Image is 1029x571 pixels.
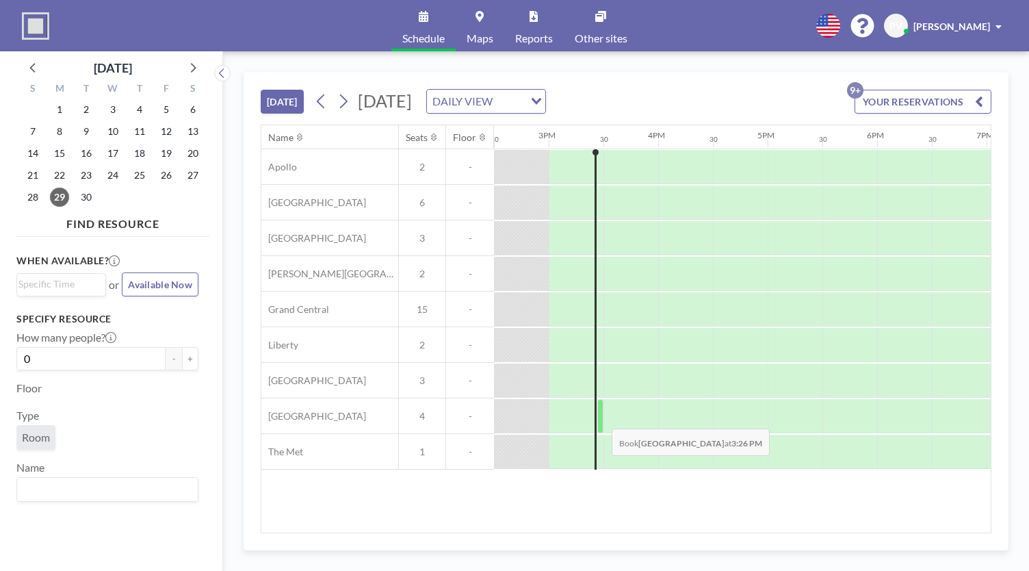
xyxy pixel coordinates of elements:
button: - [166,347,182,370]
span: Friday, September 26, 2025 [157,166,176,185]
label: How many people? [16,331,116,344]
span: [GEOGRAPHIC_DATA] [261,410,366,422]
div: Search for option [17,274,105,294]
span: Saturday, September 6, 2025 [183,100,203,119]
div: S [20,81,47,99]
div: 4PM [648,130,665,140]
span: - [446,268,494,280]
span: [GEOGRAPHIC_DATA] [261,375,366,387]
b: 3:26 PM [731,438,762,448]
span: Monday, September 1, 2025 [50,100,69,119]
span: Sunday, September 7, 2025 [23,122,42,141]
span: - [446,232,494,244]
div: T [73,81,100,99]
span: Monday, September 22, 2025 [50,166,69,185]
div: M [47,81,73,99]
span: Reports [515,33,553,44]
img: organization-logo [22,12,49,40]
input: Search for option [18,277,98,292]
input: Search for option [497,92,523,110]
span: - [446,303,494,316]
span: Tuesday, September 16, 2025 [77,144,96,163]
span: - [446,446,494,458]
div: Search for option [427,90,545,113]
span: 3 [399,232,445,244]
div: 30 [600,135,608,144]
span: Liberty [261,339,298,351]
span: 6 [399,196,445,209]
span: - [446,161,494,173]
div: 30 [819,135,827,144]
div: 3PM [538,130,556,140]
div: Name [268,131,294,144]
div: 30 [709,135,718,144]
span: - [446,339,494,351]
span: Wednesday, September 10, 2025 [103,122,122,141]
span: 2 [399,268,445,280]
span: 3 [399,375,445,387]
span: DAILY VIEW [430,92,495,110]
span: Friday, September 12, 2025 [157,122,176,141]
input: Search for option [18,481,190,498]
h3: Specify resource [16,313,198,325]
div: W [100,81,127,99]
span: Friday, September 5, 2025 [157,100,176,119]
div: 30 [491,135,499,144]
div: F [153,81,179,99]
span: Room [22,431,50,444]
div: Floor [453,131,476,144]
span: Monday, September 8, 2025 [50,122,69,141]
span: Tuesday, September 9, 2025 [77,122,96,141]
span: Saturday, September 27, 2025 [183,166,203,185]
button: YOUR RESERVATIONS9+ [855,90,991,114]
span: Sunday, September 21, 2025 [23,166,42,185]
button: [DATE] [261,90,304,114]
label: Floor [16,381,42,395]
span: or [109,278,119,292]
span: Available Now [128,279,192,290]
h4: FIND RESOURCE [16,212,209,231]
span: [PERSON_NAME] [913,21,990,32]
span: Wednesday, September 3, 2025 [103,100,122,119]
span: [PERSON_NAME][GEOGRAPHIC_DATA] [261,268,398,280]
div: 30 [928,135,937,144]
div: [DATE] [94,58,132,77]
span: Wednesday, September 17, 2025 [103,144,122,163]
span: Sunday, September 14, 2025 [23,144,42,163]
span: Schedule [402,33,445,44]
span: Tuesday, September 2, 2025 [77,100,96,119]
span: Thursday, September 11, 2025 [130,122,149,141]
div: T [126,81,153,99]
div: S [179,81,206,99]
span: Tuesday, September 23, 2025 [77,166,96,185]
span: Saturday, September 20, 2025 [183,144,203,163]
span: Friday, September 19, 2025 [157,144,176,163]
span: Maps [467,33,493,44]
span: - [446,410,494,422]
span: Book at [612,429,770,456]
p: 9+ [847,82,863,99]
label: Type [16,409,39,422]
span: The Met [261,446,303,458]
div: 6PM [867,130,884,140]
div: 5PM [757,130,774,140]
span: 2 [399,339,445,351]
b: [GEOGRAPHIC_DATA] [638,438,725,448]
span: [GEOGRAPHIC_DATA] [261,232,366,244]
span: 4 [399,410,445,422]
span: Saturday, September 13, 2025 [183,122,203,141]
span: Thursday, September 18, 2025 [130,144,149,163]
button: Available Now [122,272,198,296]
button: + [182,347,198,370]
span: 1 [399,446,445,458]
span: Tuesday, September 30, 2025 [77,188,96,207]
span: [GEOGRAPHIC_DATA] [261,196,366,209]
span: PV [889,20,902,32]
span: - [446,196,494,209]
span: [DATE] [358,90,412,111]
span: Monday, September 29, 2025 [50,188,69,207]
span: Wednesday, September 24, 2025 [103,166,122,185]
div: Seats [406,131,428,144]
div: Search for option [17,478,198,501]
span: 2 [399,161,445,173]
